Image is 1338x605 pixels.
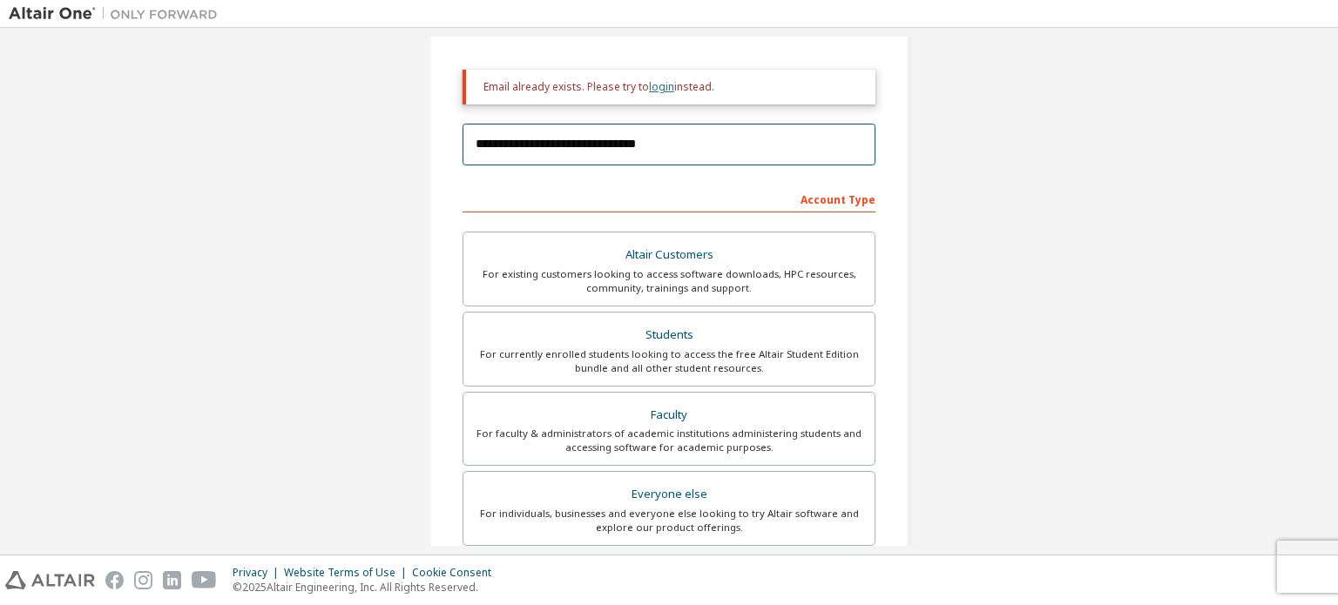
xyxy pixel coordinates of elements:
div: Altair Customers [474,243,864,267]
img: Altair One [9,5,226,23]
div: For existing customers looking to access software downloads, HPC resources, community, trainings ... [474,267,864,295]
img: youtube.svg [192,571,217,589]
div: Website Terms of Use [284,566,412,580]
div: Account Type [463,185,875,212]
div: Cookie Consent [412,566,502,580]
div: Students [474,323,864,347]
div: For faculty & administrators of academic institutions administering students and accessing softwa... [474,427,864,454]
div: Everyone else [474,482,864,507]
div: Email already exists. Please try to instead. [483,80,862,94]
img: altair_logo.svg [5,571,95,589]
div: Privacy [233,566,284,580]
img: instagram.svg [134,571,152,589]
div: For individuals, businesses and everyone else looking to try Altair software and explore our prod... [474,507,864,534]
img: facebook.svg [105,571,124,589]
img: linkedin.svg [163,571,181,589]
a: login [649,79,674,94]
p: © 2025 Altair Engineering, Inc. All Rights Reserved. [233,580,502,595]
div: Faculty [474,403,864,427]
div: For currently enrolled students looking to access the free Altair Student Edition bundle and all ... [474,347,864,375]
